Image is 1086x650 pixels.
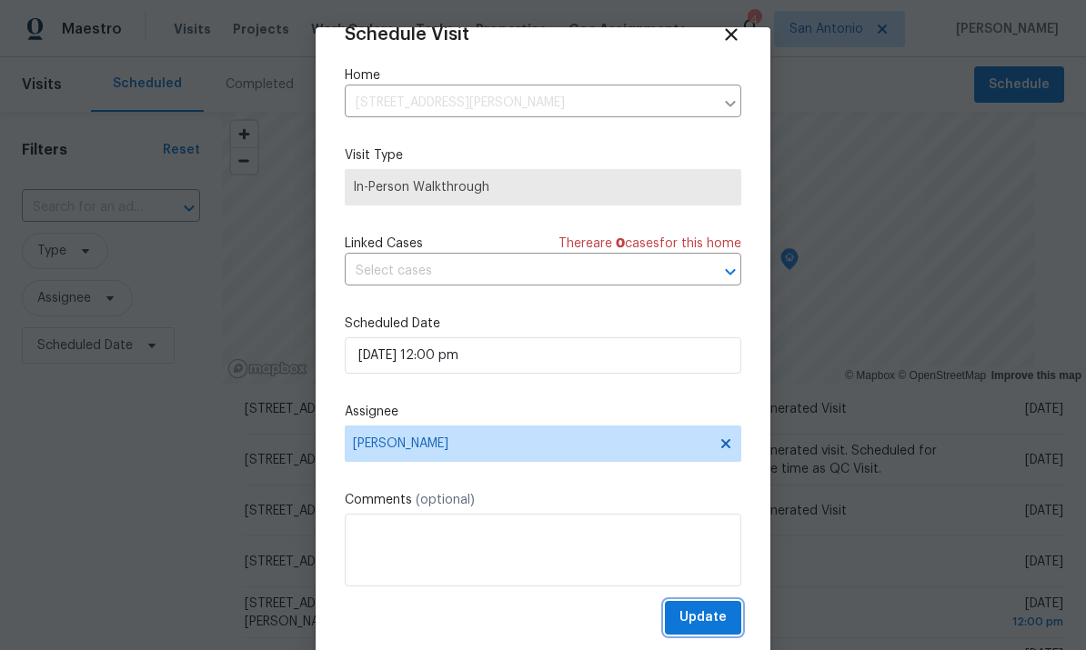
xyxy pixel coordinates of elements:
[345,146,741,165] label: Visit Type
[345,66,741,85] label: Home
[721,25,741,45] span: Close
[718,259,743,285] button: Open
[558,235,741,253] span: There are case s for this home
[679,606,727,629] span: Update
[353,436,709,451] span: [PERSON_NAME]
[616,237,625,250] span: 0
[345,235,423,253] span: Linked Cases
[345,25,469,44] span: Schedule Visit
[665,601,741,635] button: Update
[345,257,690,285] input: Select cases
[416,494,475,506] span: (optional)
[345,315,741,333] label: Scheduled Date
[345,491,741,509] label: Comments
[345,89,714,117] input: Enter in an address
[345,403,741,421] label: Assignee
[353,178,733,196] span: In-Person Walkthrough
[345,337,741,374] input: M/D/YYYY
